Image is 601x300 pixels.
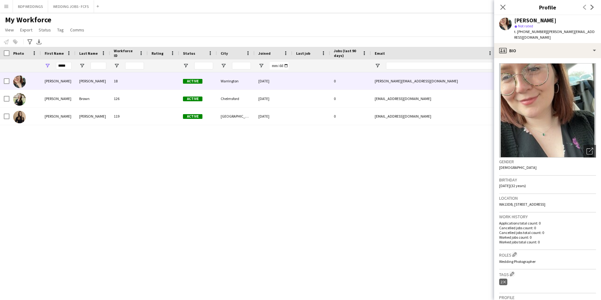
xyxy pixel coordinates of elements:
span: Tag [57,27,64,33]
span: Photo [13,51,24,56]
div: Bio [494,43,601,58]
button: Open Filter Menu [183,63,189,69]
span: Active [183,114,202,119]
div: Brown [75,90,110,107]
input: Workforce ID Filter Input [125,62,144,69]
div: [PERSON_NAME] [41,72,75,90]
h3: Profile [494,3,601,11]
app-action-btn: Advanced filters [26,38,34,46]
div: [DATE] [255,108,292,125]
div: [PERSON_NAME] [41,108,75,125]
div: [GEOGRAPHIC_DATA] [217,108,255,125]
h3: Gender [499,159,596,164]
div: 126 [110,90,148,107]
h3: Tags [499,271,596,277]
app-action-btn: Export XLSX [35,38,43,46]
img: Laura Brown [13,93,26,106]
h3: Location [499,195,596,201]
span: City [221,51,228,56]
div: [PERSON_NAME][EMAIL_ADDRESS][DOMAIN_NAME] [371,72,497,90]
a: Tag [55,26,66,34]
div: [PERSON_NAME] [41,90,75,107]
span: t. [PHONE_NUMBER] [514,29,547,34]
button: WEDDING JOBS - FCFS [48,0,94,13]
h3: Birthday [499,177,596,183]
div: [EMAIL_ADDRESS][DOMAIN_NAME] [371,108,497,125]
span: Status [39,27,51,33]
div: 0 [330,90,371,107]
img: Laura Meadows [13,111,26,123]
input: Email Filter Input [386,62,493,69]
a: Export [18,26,35,34]
div: Warrington [217,72,255,90]
div: Chelmsford [217,90,255,107]
span: Jobs (last 90 days) [334,48,360,58]
div: [PERSON_NAME] [514,18,556,23]
h3: Roles [499,251,596,258]
span: Active [183,79,202,84]
div: 0 [330,108,371,125]
div: [EMAIL_ADDRESS][DOMAIN_NAME] [371,90,497,107]
span: Comms [70,27,84,33]
span: Workforce ID [114,48,136,58]
div: 18 [110,72,148,90]
div: 0 [330,72,371,90]
div: 119 [110,108,148,125]
button: Open Filter Menu [114,63,119,69]
p: Cancelled jobs total count: 0 [499,230,596,235]
button: Open Filter Menu [258,63,264,69]
p: Worked jobs total count: 0 [499,240,596,244]
span: | [PERSON_NAME][EMAIL_ADDRESS][DOMAIN_NAME] [514,29,595,40]
span: Wedding Photographer [499,259,536,264]
a: Comms [68,26,87,34]
a: Status [36,26,53,34]
h3: Work history [499,214,596,219]
input: City Filter Input [232,62,251,69]
button: Open Filter Menu [45,63,50,69]
span: Email [375,51,385,56]
span: Status [183,51,195,56]
p: Worked jobs count: 0 [499,235,596,240]
p: Applications total count: 0 [499,221,596,225]
button: BDP WEDDINGS [13,0,48,13]
div: [PERSON_NAME] [75,108,110,125]
input: Joined Filter Input [270,62,289,69]
img: Crew avatar or photo [499,63,596,158]
div: [DATE] [255,90,292,107]
span: [DEMOGRAPHIC_DATA] [499,165,537,170]
a: View [3,26,16,34]
div: 2 [499,279,507,285]
span: Last Name [79,51,98,56]
input: Status Filter Input [194,62,213,69]
span: First Name [45,51,64,56]
span: Rating [152,51,163,56]
div: [PERSON_NAME] [75,72,110,90]
input: Last Name Filter Input [91,62,106,69]
span: WA13DB, [STREET_ADDRESS] [499,202,545,207]
span: Last job [296,51,310,56]
div: [DATE] [255,72,292,90]
span: [DATE] (32 years) [499,183,526,188]
button: Open Filter Menu [79,63,85,69]
input: First Name Filter Input [56,62,72,69]
span: My Workforce [5,15,51,25]
span: Joined [258,51,271,56]
button: Open Filter Menu [375,63,380,69]
div: Open photos pop-in [583,145,596,158]
span: Not rated [518,24,533,28]
p: Cancelled jobs count: 0 [499,225,596,230]
img: Laura Bareham [13,75,26,88]
span: Active [183,97,202,101]
span: Export [20,27,32,33]
span: View [5,27,14,33]
button: Open Filter Menu [221,63,226,69]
